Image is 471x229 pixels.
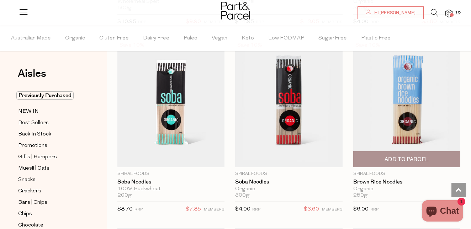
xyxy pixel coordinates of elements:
span: 200g [117,192,132,199]
span: Sugar Free [318,26,347,51]
span: Crackers [18,187,41,196]
span: Back In Stock [18,130,51,139]
span: Hi [PERSON_NAME] [372,10,416,16]
a: Muesli | Oats [18,164,83,173]
small: RRP [252,208,260,212]
a: Best Sellers [18,118,83,127]
img: Part&Parcel [221,2,250,20]
inbox-online-store-chat: Shopify online store chat [420,200,465,223]
a: Promotions [18,141,83,150]
button: Add To Parcel [353,151,460,167]
div: Organic [353,186,460,192]
span: 15 [453,9,462,16]
img: Brown Rice Noodles [353,41,460,167]
a: Hi [PERSON_NAME] [358,6,424,19]
img: Soba Noodles [235,41,342,167]
a: Bars | Chips [18,198,83,207]
a: Aisles [18,68,46,86]
span: Bars | Chips [18,198,47,207]
span: $7.85 [186,205,201,214]
a: 15 [445,10,453,17]
p: Spiral Foods [117,171,224,177]
span: Low FODMAP [268,26,304,51]
p: Spiral Foods [235,171,342,177]
a: Soba Noodles [235,179,342,185]
span: Chips [18,210,32,218]
span: Keto [242,26,254,51]
a: Snacks [18,175,83,184]
span: 300g [235,192,249,199]
a: NEW IN [18,107,83,116]
a: Previously Purchased [18,91,83,100]
small: RRP [370,208,379,212]
span: Australian Made [11,26,51,51]
a: Chips [18,209,83,218]
span: $8.70 [117,207,133,212]
img: Soba Noodles [117,41,224,167]
div: 100% Buckwheat [117,186,224,192]
span: Plastic Free [361,26,391,51]
span: Previously Purchased [16,91,74,100]
span: Promotions [18,142,47,150]
span: Muesli | Oats [18,164,49,173]
span: $3.60 [304,205,319,214]
small: MEMBERS [204,208,224,212]
span: $4.00 [235,207,250,212]
span: NEW IN [18,107,39,116]
a: Crackers [18,187,83,196]
a: Soba Noodles [117,179,224,185]
div: Organic [235,186,342,192]
span: Gluten Free [99,26,129,51]
span: Paleo [184,26,197,51]
span: Snacks [18,176,36,184]
span: Vegan [212,26,227,51]
span: Dairy Free [143,26,169,51]
small: RRP [134,208,143,212]
a: Gifts | Hampers [18,153,83,161]
span: Best Sellers [18,119,49,127]
span: Organic [65,26,85,51]
span: 250g [353,192,367,199]
p: Spiral Foods [353,171,460,177]
span: Aisles [18,66,46,81]
span: Gifts | Hampers [18,153,57,161]
small: MEMBERS [322,208,343,212]
span: $6.00 [353,207,369,212]
a: Brown Rice Noodles [353,179,460,185]
a: Back In Stock [18,130,83,139]
span: Add To Parcel [385,156,429,163]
